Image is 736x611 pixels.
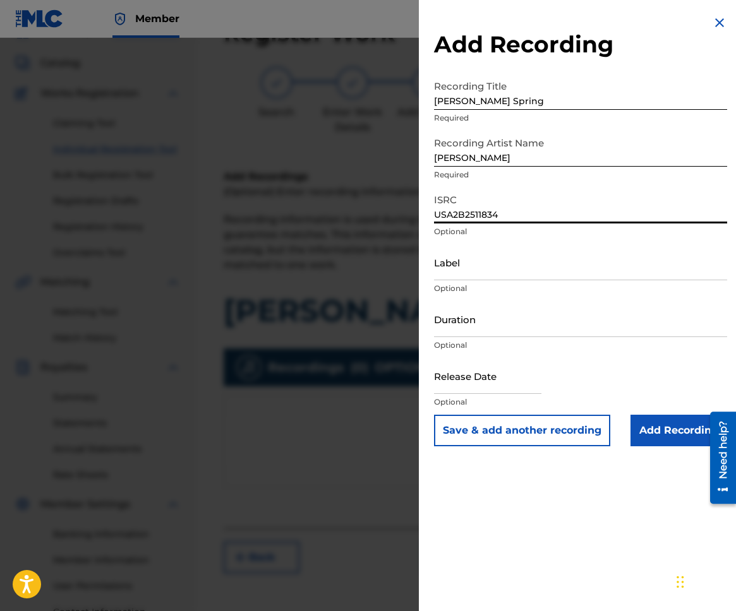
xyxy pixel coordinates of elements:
[15,9,64,28] img: MLC Logo
[434,396,727,408] p: Optional
[701,407,736,509] iframe: Resource Center
[677,563,684,601] div: Drag
[434,226,727,237] p: Optional
[434,283,727,294] p: Optional
[630,415,727,446] input: Add Recording
[434,340,727,351] p: Optional
[112,11,128,27] img: Top Rightsholder
[434,415,610,446] button: Save & add another recording
[434,30,727,59] h2: Add Recording
[135,11,179,26] span: Member
[434,169,727,181] p: Required
[673,550,736,611] iframe: Chat Widget
[434,112,727,124] p: Required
